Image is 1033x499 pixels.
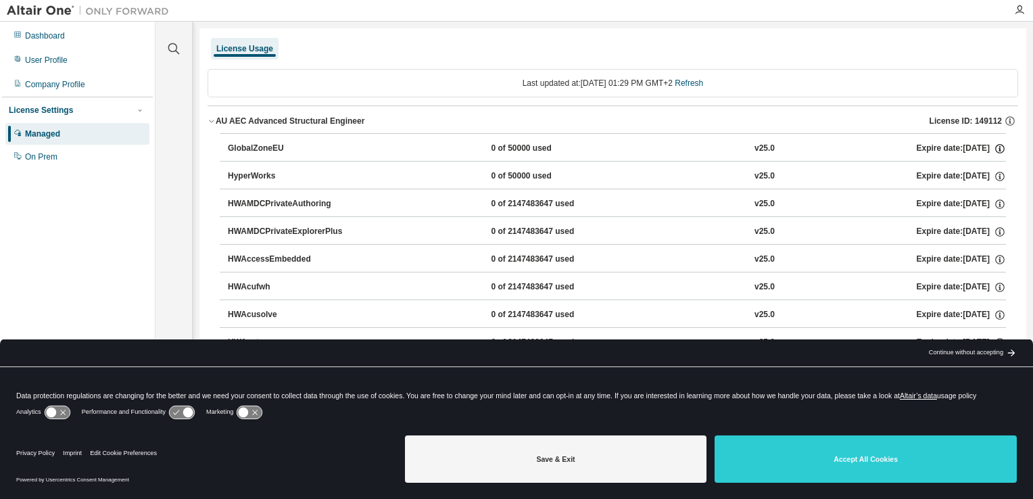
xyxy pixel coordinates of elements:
[208,69,1018,97] div: Last updated at: [DATE] 01:29 PM GMT+2
[228,134,1006,164] button: GlobalZoneEU0 of 50000 usedv25.0Expire date:[DATE]
[754,198,775,210] div: v25.0
[916,198,1005,210] div: Expire date: [DATE]
[228,245,1006,275] button: HWAccessEmbedded0 of 2147483647 usedv25.0Expire date:[DATE]
[754,281,775,293] div: v25.0
[228,337,350,349] div: HWAcutrace
[228,170,350,183] div: HyperWorks
[754,309,775,321] div: v25.0
[916,281,1005,293] div: Expire date: [DATE]
[25,55,68,66] div: User Profile
[25,30,65,41] div: Dashboard
[228,328,1006,358] button: HWAcutrace0 of 2147483647 usedv25.0Expire date:[DATE]
[228,198,350,210] div: HWAMDCPrivateAuthoring
[228,254,350,266] div: HWAccessEmbedded
[916,170,1005,183] div: Expire date: [DATE]
[228,226,350,238] div: HWAMDCPrivateExplorerPlus
[916,254,1005,266] div: Expire date: [DATE]
[916,337,1005,349] div: Expire date: [DATE]
[208,106,1018,136] button: AU AEC Advanced Structural EngineerLicense ID: 149112
[7,4,176,18] img: Altair One
[916,143,1005,155] div: Expire date: [DATE]
[675,78,703,88] a: Refresh
[491,281,612,293] div: 0 of 2147483647 used
[228,281,350,293] div: HWAcufwh
[228,189,1006,219] button: HWAMDCPrivateAuthoring0 of 2147483647 usedv25.0Expire date:[DATE]
[25,79,85,90] div: Company Profile
[916,226,1005,238] div: Expire date: [DATE]
[754,254,775,266] div: v25.0
[228,309,350,321] div: HWAcusolve
[491,337,612,349] div: 0 of 2147483647 used
[9,105,73,116] div: License Settings
[228,162,1006,191] button: HyperWorks0 of 50000 usedv25.0Expire date:[DATE]
[491,198,612,210] div: 0 of 2147483647 used
[491,226,612,238] div: 0 of 2147483647 used
[228,272,1006,302] button: HWAcufwh0 of 2147483647 usedv25.0Expire date:[DATE]
[754,143,775,155] div: v25.0
[216,43,273,54] div: License Usage
[25,151,57,162] div: On Prem
[228,143,350,155] div: GlobalZoneEU
[754,337,775,349] div: v25.0
[25,128,60,139] div: Managed
[491,143,612,155] div: 0 of 50000 used
[754,170,775,183] div: v25.0
[491,254,612,266] div: 0 of 2147483647 used
[930,116,1002,126] span: License ID: 149112
[491,170,612,183] div: 0 of 50000 used
[228,300,1006,330] button: HWAcusolve0 of 2147483647 usedv25.0Expire date:[DATE]
[754,226,775,238] div: v25.0
[491,309,612,321] div: 0 of 2147483647 used
[228,217,1006,247] button: HWAMDCPrivateExplorerPlus0 of 2147483647 usedv25.0Expire date:[DATE]
[916,309,1005,321] div: Expire date: [DATE]
[216,116,365,126] div: AU AEC Advanced Structural Engineer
